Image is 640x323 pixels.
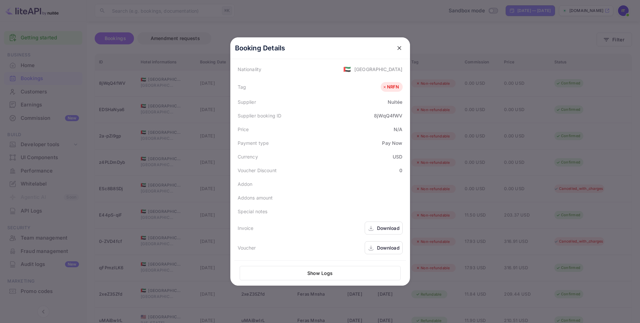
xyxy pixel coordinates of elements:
div: N/A [394,126,402,133]
div: [GEOGRAPHIC_DATA] [354,66,403,73]
div: Supplier [238,98,256,105]
div: Special notes [238,208,268,215]
div: Supplier booking ID [238,112,282,119]
div: Invoice [238,225,254,232]
p: Booking Details [235,43,285,53]
div: Voucher [238,244,256,251]
button: close [393,42,405,54]
span: United States [343,63,351,75]
div: Currency [238,153,258,160]
div: NRFN [382,84,399,90]
div: Payment type [238,139,269,146]
div: Voucher Discount [238,167,277,174]
div: Tag [238,83,246,90]
div: 8jWqQ4fWV [374,112,402,119]
div: Price [238,126,249,133]
div: Addon [238,181,253,188]
div: Nuitée [388,98,403,105]
div: 0 [399,167,402,174]
button: Show Logs [240,266,401,280]
div: Download [377,225,400,232]
div: Nationality [238,66,262,73]
div: Pay Now [382,139,402,146]
div: Download [377,244,400,251]
div: Addons amount [238,194,273,201]
div: USD [393,153,402,160]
